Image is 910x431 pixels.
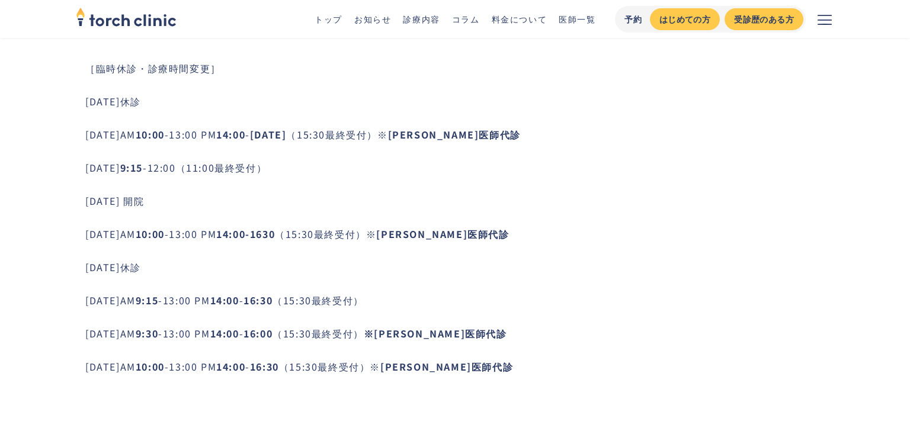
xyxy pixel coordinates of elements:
strong: 10:00 [136,127,165,141]
img: torch clinic [76,4,177,30]
p: [DATE]AM -13:00 PM （15:30最終受付）※ [85,227,834,241]
strong: 14:00 [210,293,239,307]
p: ‍ [85,393,834,407]
strong: 14:00 [216,127,245,141]
strong: 14:00 [216,359,245,374]
strong: 16:30 [250,359,279,374]
p: ［臨時休診・診療時間変更］ [85,61,834,75]
a: 医師一覧 [559,13,595,25]
strong: 9:30 [136,326,158,340]
a: お知らせ [354,13,391,25]
p: [DATE] -12:00（11:00最終受付） [85,160,834,175]
strong: ※[PERSON_NAME]医師代診 [364,326,507,340]
strong: 10:00 [136,227,165,241]
strong: 9:15 [120,160,143,175]
a: コラム [452,13,480,25]
a: 料金について [492,13,547,25]
strong: [PERSON_NAME]医師代診 [376,227,509,241]
strong: [PERSON_NAME]医師代診 [380,359,513,374]
strong: 10:00 [136,359,165,374]
strong: 9:15 [136,293,158,307]
p: [DATE]AM -13:00 PM - （15:30最終受付） [85,293,834,307]
a: はじめての方 [650,8,720,30]
strong: [DATE] [250,127,287,141]
strong: 16:30 [243,293,273,307]
a: 受診歴のある方 [725,8,803,30]
a: home [76,8,177,30]
strong: 16:00 [243,326,273,340]
p: [DATE]休診 [85,260,834,274]
div: 受診歴のある方 [734,13,794,25]
strong: 14:00 [210,326,239,340]
p: [DATE]休診 [85,94,834,108]
p: [DATE] 開院 [85,194,834,208]
p: [DATE]AM -13:00 PM - （15:30最終受付）※ [85,359,834,374]
p: [DATE]AM -13:00 PM - （15:30最終受付） [85,326,834,340]
p: [DATE]AM -13:00 PM - （15:30最終受付）※ [85,127,834,141]
a: 診療内容 [403,13,440,25]
div: 予約 [624,13,643,25]
strong: 14:00-1630 [216,227,275,241]
a: トップ [315,13,342,25]
div: はじめての方 [659,13,710,25]
strong: [PERSON_NAME]医師代診 [388,127,521,141]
